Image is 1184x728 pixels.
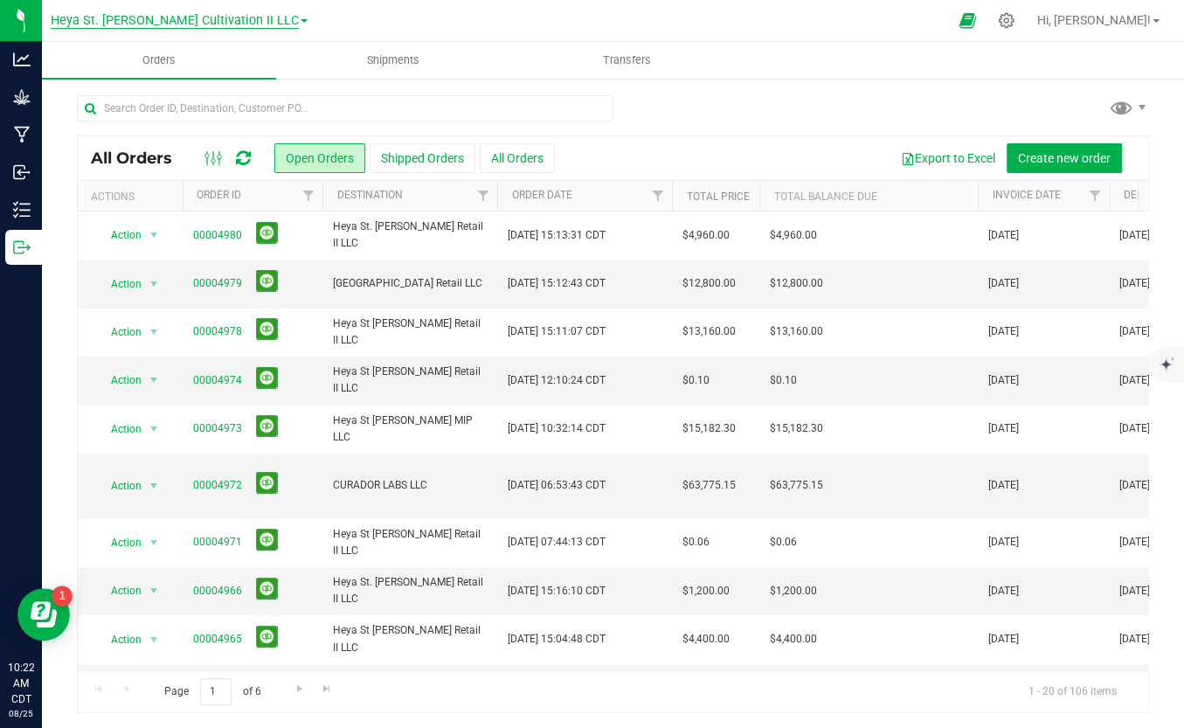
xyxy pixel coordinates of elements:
span: [DATE] 10:32:14 CDT [508,420,606,437]
span: [DATE] 07:44:13 CDT [508,534,606,551]
a: Transfers [510,42,744,79]
inline-svg: Inbound [13,163,31,181]
span: [DATE] 06:53:43 CDT [508,477,606,494]
span: $1,200.00 [770,583,817,600]
span: Open Ecommerce Menu [947,3,987,38]
span: select [143,530,165,555]
span: [DATE] [1119,227,1150,244]
span: [GEOGRAPHIC_DATA] Retail LLC [333,275,487,292]
span: $4,400.00 [682,631,730,648]
span: Heya St [PERSON_NAME] MIP LLC [333,413,487,446]
a: Filter [468,181,497,211]
span: $4,960.00 [770,227,817,244]
button: Create new order [1007,143,1122,173]
button: All Orders [480,143,555,173]
span: CURADOR LABS LLC [333,477,487,494]
span: Heya St [PERSON_NAME] Retail II LLC [333,622,487,655]
span: $15,182.30 [770,420,823,437]
span: [DATE] [1119,477,1150,494]
span: [DATE] [988,534,1019,551]
a: Total Price [686,191,749,203]
span: [DATE] [1119,372,1150,389]
span: $4,400.00 [770,631,817,648]
span: $12,800.00 [682,275,736,292]
a: 00004980 [193,227,242,244]
span: select [143,223,165,247]
button: Export to Excel [890,143,1007,173]
span: Heya St. [PERSON_NAME] Cultivation II LLC [51,13,299,29]
span: $63,775.15 [682,477,736,494]
span: Create new order [1018,151,1111,165]
span: [DATE] 15:11:07 CDT [508,323,606,340]
span: [DATE] 15:16:10 CDT [508,583,606,600]
a: Order Date [511,189,571,201]
span: [DATE] 12:10:24 CDT [508,372,606,389]
span: Heya St [PERSON_NAME] Retail II LLC [333,526,487,559]
span: [DATE] [988,372,1019,389]
span: [DATE] [1119,631,1150,648]
span: [DATE] 15:04:48 CDT [508,631,606,648]
span: [DATE] [988,323,1019,340]
span: [DATE] [988,631,1019,648]
inline-svg: Analytics [13,51,31,68]
input: 1 [200,678,232,705]
button: Open Orders [274,143,365,173]
span: Heya St [PERSON_NAME] Retail II LLC [333,364,487,397]
span: $13,160.00 [682,323,736,340]
span: [DATE] [1119,420,1150,437]
th: Total Balance Due [759,181,978,211]
span: Action [95,320,142,344]
span: [DATE] [1119,275,1150,292]
a: Orders [42,42,276,79]
span: Action [95,417,142,441]
a: Invoice Date [992,189,1060,201]
span: $0.06 [770,534,797,551]
span: $13,160.00 [770,323,823,340]
inline-svg: Grow [13,88,31,106]
span: Hi, [PERSON_NAME]! [1037,13,1151,27]
a: Go to the next page [287,678,312,702]
span: [DATE] [1119,583,1150,600]
span: select [143,579,165,603]
span: $0.10 [770,372,797,389]
a: Shipments [276,42,510,79]
span: All Orders [91,149,190,168]
p: 10:22 AM CDT [8,660,34,707]
span: Page of 6 [149,678,275,705]
a: Filter [643,181,672,211]
span: Action [95,627,142,652]
span: Action [95,579,142,603]
span: Transfers [579,52,675,68]
span: $15,182.30 [682,420,736,437]
span: [DATE] [988,477,1019,494]
span: [DATE] [988,583,1019,600]
span: [DATE] [988,227,1019,244]
p: 08/25 [8,707,34,720]
span: Action [95,272,142,296]
span: Action [95,223,142,247]
a: 00004972 [193,477,242,494]
span: select [143,320,165,344]
div: Manage settings [995,12,1017,29]
span: [DATE] [988,420,1019,437]
a: 00004971 [193,534,242,551]
span: [DATE] [1119,534,1150,551]
inline-svg: Inventory [13,201,31,218]
a: 00004979 [193,275,242,292]
iframe: Resource center [17,588,70,641]
span: Heya St. [PERSON_NAME] Retail II LLC [333,574,487,607]
a: Destination [336,189,402,201]
a: 00004966 [193,583,242,600]
span: $0.06 [682,534,710,551]
span: select [143,417,165,441]
a: Order ID [197,189,241,201]
a: Go to the last page [315,678,340,702]
span: Action [95,474,142,498]
span: select [143,627,165,652]
a: Filter [1080,181,1109,211]
span: Heya St. [PERSON_NAME] Retail II LLC [333,218,487,252]
span: select [143,474,165,498]
span: [DATE] [1119,323,1150,340]
span: 1 - 20 of 106 items [1014,678,1131,704]
span: Action [95,530,142,555]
